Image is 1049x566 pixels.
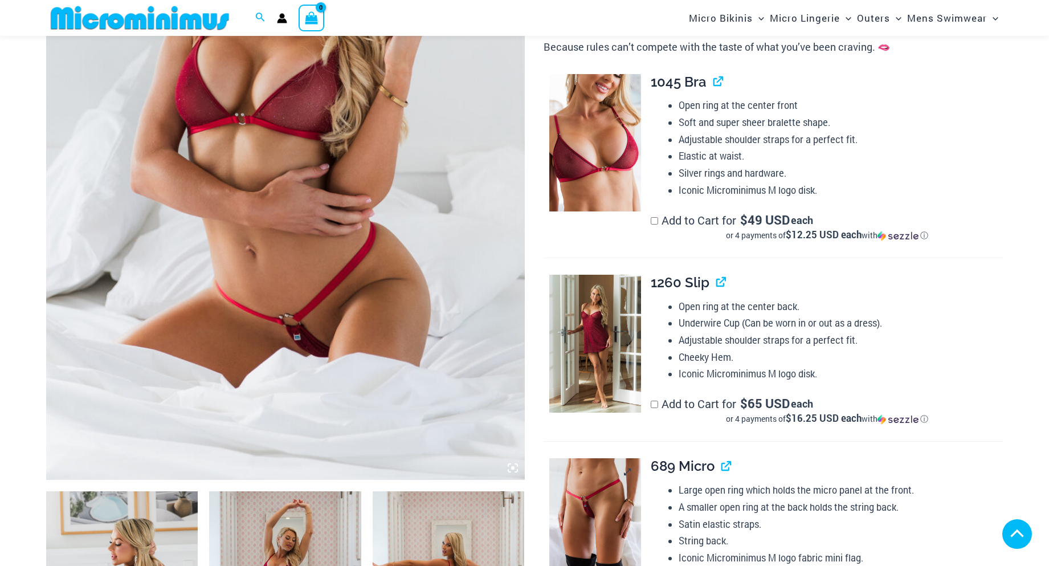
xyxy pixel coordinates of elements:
a: View Shopping Cart, empty [299,5,325,31]
li: Iconic Microminimus M logo disk. [679,182,1003,199]
span: $16.25 USD each [786,412,862,425]
img: Guilty Pleasures Red 1045 Bra [549,74,641,212]
li: Underwire Cup (Can be worn in or out as a dress). [679,315,1003,332]
div: or 4 payments of with [651,413,1003,425]
img: Sezzle [877,414,919,425]
span: Menu Toggle [753,3,764,32]
label: Add to Cart for [651,213,1003,241]
label: Add to Cart for [651,396,1003,425]
li: Adjustable shoulder straps for a perfect fit. [679,131,1003,148]
img: MM SHOP LOGO FLAT [46,5,234,31]
a: Search icon link [255,11,266,26]
span: 65 USD [740,398,790,409]
div: or 4 payments of with [651,230,1003,241]
span: 1260 Slip [651,274,709,291]
span: Menu Toggle [987,3,998,32]
li: Open ring at the center back. [679,298,1003,315]
div: or 4 payments of$16.25 USD eachwithSezzle Click to learn more about Sezzle [651,413,1003,425]
span: $12.25 USD each [786,228,862,241]
span: $ [740,211,748,228]
li: Soft and super sheer bralette shape. [679,114,1003,131]
span: Outers [857,3,890,32]
span: Micro Bikinis [689,3,753,32]
img: Sezzle [877,231,919,241]
div: or 4 payments of$12.25 USD eachwithSezzle Click to learn more about Sezzle [651,230,1003,241]
a: Mens SwimwearMenu ToggleMenu Toggle [904,3,1001,32]
li: String back. [679,532,1003,549]
li: Silver rings and hardware. [679,165,1003,182]
span: Menu Toggle [890,3,901,32]
span: 689 Micro [651,458,715,474]
span: Micro Lingerie [770,3,840,32]
a: Micro BikinisMenu ToggleMenu Toggle [686,3,767,32]
span: $ [740,395,748,412]
span: 49 USD [740,214,790,226]
span: Menu Toggle [840,3,851,32]
a: Micro LingerieMenu ToggleMenu Toggle [767,3,854,32]
a: Account icon link [277,13,287,23]
li: A smaller open ring at the back holds the string back. [679,499,1003,516]
li: Large open ring which holds the micro panel at the front. [679,482,1003,499]
li: Satin elastic straps. [679,516,1003,533]
nav: Site Navigation [684,2,1003,34]
span: each [791,398,813,409]
span: Mens Swimwear [907,3,987,32]
input: Add to Cart for$49 USD eachor 4 payments of$12.25 USD eachwithSezzle Click to learn more about Se... [651,217,658,225]
li: Adjustable shoulder straps for a perfect fit. [679,332,1003,349]
input: Add to Cart for$65 USD eachor 4 payments of$16.25 USD eachwithSezzle Click to learn more about Se... [651,401,658,408]
a: OutersMenu ToggleMenu Toggle [854,3,904,32]
li: Elastic at waist. [679,148,1003,165]
li: Cheeky Hem. [679,349,1003,366]
img: Guilty Pleasures Red 1260 Slip [549,275,641,413]
span: 1045 Bra [651,74,707,90]
li: Iconic Microminimus M logo disk. [679,365,1003,382]
li: Open ring at the center front [679,97,1003,114]
span: each [791,214,813,226]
